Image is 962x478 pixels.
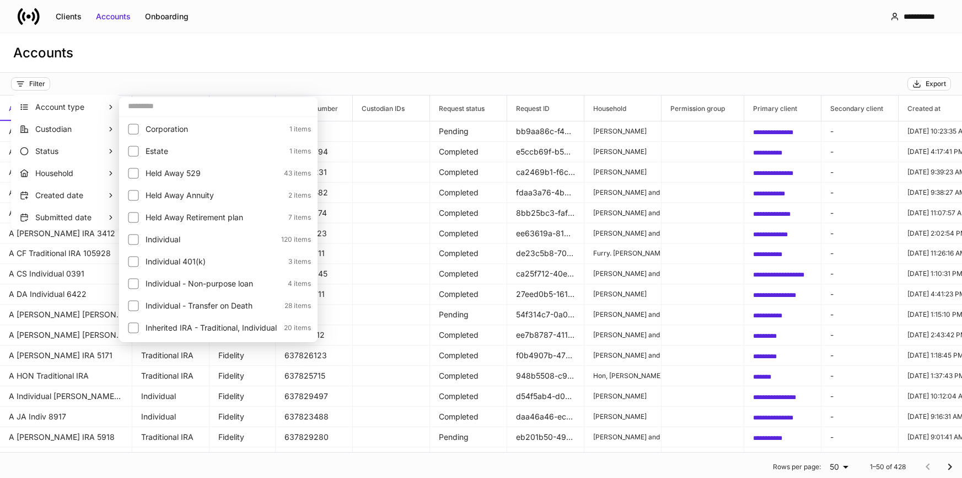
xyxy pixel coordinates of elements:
[146,124,283,135] p: Corporation
[277,169,311,178] p: 43 items
[35,168,107,179] p: Household
[146,300,278,311] p: Individual - Transfer on Death
[146,190,282,201] p: Held Away Annuity
[282,257,311,266] p: 3 items
[277,323,311,332] p: 20 items
[282,213,311,222] p: 7 items
[146,256,282,267] p: Individual 401(k)
[281,279,311,288] p: 4 items
[146,212,282,223] p: Held Away Retirement plan
[146,278,281,289] p: Individual - Non-purpose loan
[146,234,275,245] p: Individual
[283,125,311,134] p: 1 items
[35,146,107,157] p: Status
[146,322,277,333] p: Inherited IRA - Traditional, Individual
[35,124,107,135] p: Custodian
[282,191,311,200] p: 2 items
[146,168,277,179] p: Held Away 529
[146,146,283,157] p: Estate
[278,301,311,310] p: 28 items
[283,147,311,156] p: 1 items
[35,190,107,201] p: Created date
[35,212,107,223] p: Submitted date
[275,235,311,244] p: 120 items
[35,102,107,113] p: Account type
